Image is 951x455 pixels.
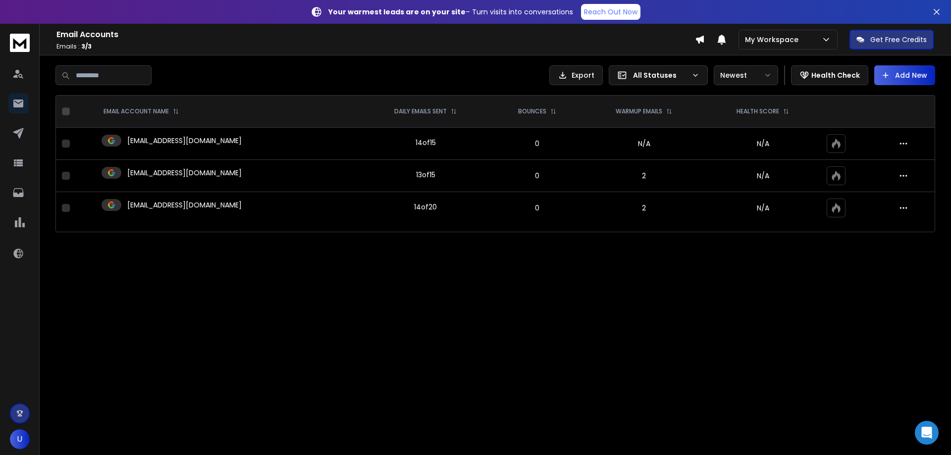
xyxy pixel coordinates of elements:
p: DAILY EMAILS SENT [394,107,447,115]
button: Newest [714,65,778,85]
p: N/A [711,203,815,213]
p: [EMAIL_ADDRESS][DOMAIN_NAME] [127,168,242,178]
h1: Email Accounts [56,29,695,41]
p: 0 [498,171,577,181]
p: 0 [498,139,577,149]
button: Health Check [791,65,868,85]
div: 14 of 20 [414,202,437,212]
p: – Turn visits into conversations [328,7,573,17]
p: N/A [711,139,815,149]
p: All Statuses [633,70,687,80]
td: N/A [583,128,705,160]
p: My Workspace [745,35,802,45]
div: 14 of 15 [416,138,436,148]
p: [EMAIL_ADDRESS][DOMAIN_NAME] [127,136,242,146]
p: HEALTH SCORE [737,107,779,115]
strong: Your warmest leads are on your site [328,7,466,17]
p: N/A [711,171,815,181]
img: logo [10,34,30,52]
p: BOUNCES [518,107,546,115]
button: Get Free Credits [849,30,934,50]
button: U [10,429,30,449]
p: 0 [498,203,577,213]
td: 2 [583,192,705,224]
a: Reach Out Now [581,4,640,20]
td: 2 [583,160,705,192]
span: 3 / 3 [81,42,92,51]
div: Open Intercom Messenger [915,421,939,445]
button: Add New [874,65,935,85]
p: Emails : [56,43,695,51]
p: [EMAIL_ADDRESS][DOMAIN_NAME] [127,200,242,210]
div: EMAIL ACCOUNT NAME [104,107,179,115]
p: Get Free Credits [870,35,927,45]
p: Reach Out Now [584,7,637,17]
p: Health Check [811,70,860,80]
div: 13 of 15 [416,170,435,180]
p: WARMUP EMAILS [616,107,662,115]
button: Export [549,65,603,85]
